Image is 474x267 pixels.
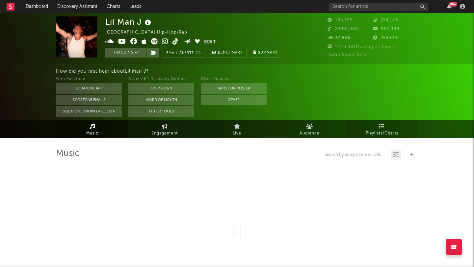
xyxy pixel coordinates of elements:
button: Other Tools [128,106,194,117]
span: Jump Score: 82.6 [328,53,366,57]
div: With Sodatone [56,75,122,83]
em: On [196,51,202,55]
button: Word Of Mouth [128,95,194,105]
a: Benchmark [209,48,247,58]
button: Artist on Roster [201,83,267,94]
button: Edit [204,38,216,46]
div: How did you first hear about Lil Man J ? [56,67,474,75]
div: Other A&R Discovery Methods [128,75,194,83]
a: Playlists/Charts [346,120,418,138]
button: Sodatone Emails [56,95,122,105]
a: Music [56,120,128,138]
button: Sodatone App [56,83,122,94]
span: 967,000 [373,27,399,31]
input: Search by song name or URL [321,152,391,158]
input: Search for artists [329,3,428,11]
span: 724,146 [373,18,398,22]
span: Music [86,130,98,137]
span: 185,572 [328,18,352,22]
span: Summary [258,51,277,55]
span: Audience [300,130,320,137]
button: 99+ [447,4,452,9]
button: Other [201,95,267,105]
span: 2,000,000 [328,27,358,31]
div: [GEOGRAPHIC_DATA] | Hip-Hop/Rap [105,29,195,36]
span: Live [233,130,241,137]
button: Summary [250,48,281,58]
button: Sodatone Snowflake Data [56,106,122,117]
a: Audience [273,120,346,138]
button: Email AlertsOn [163,48,205,58]
span: Engagement [151,130,178,137]
div: Other Sources [201,75,267,83]
button: On My Own [128,83,194,94]
span: 254,000 [373,36,399,40]
span: 32,866 [328,36,351,40]
a: Engagement [128,120,201,138]
div: Lil Man J [105,16,153,27]
button: Tracking [105,48,146,58]
span: Playlists/Charts [366,130,398,137]
div: 99 + [449,2,457,7]
span: Benchmark [218,49,243,57]
a: Live [201,120,273,138]
span: 1,116,981 Monthly Listeners [328,45,396,49]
